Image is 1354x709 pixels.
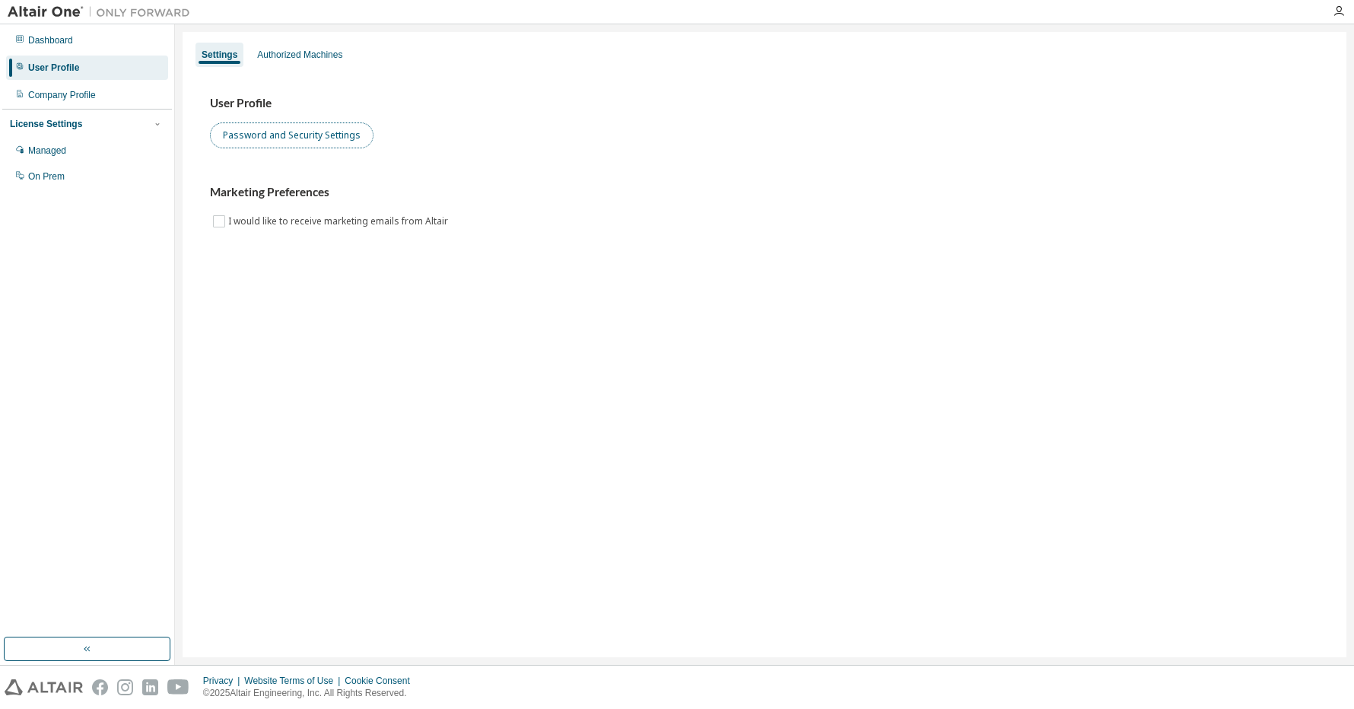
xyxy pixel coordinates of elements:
div: Dashboard [28,34,73,46]
div: Website Terms of Use [244,675,345,687]
h3: User Profile [210,96,1319,111]
img: altair_logo.svg [5,679,83,695]
div: Settings [202,49,237,61]
div: License Settings [10,118,82,130]
p: © 2025 Altair Engineering, Inc. All Rights Reserved. [203,687,419,700]
div: User Profile [28,62,79,74]
div: Authorized Machines [257,49,342,61]
h3: Marketing Preferences [210,185,1319,200]
img: linkedin.svg [142,679,158,695]
div: Company Profile [28,89,96,101]
img: youtube.svg [167,679,189,695]
img: facebook.svg [92,679,108,695]
div: Managed [28,145,66,157]
div: Cookie Consent [345,675,418,687]
img: instagram.svg [117,679,133,695]
button: Password and Security Settings [210,122,373,148]
img: Altair One [8,5,198,20]
div: Privacy [203,675,244,687]
label: I would like to receive marketing emails from Altair [228,212,451,231]
div: On Prem [28,170,65,183]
